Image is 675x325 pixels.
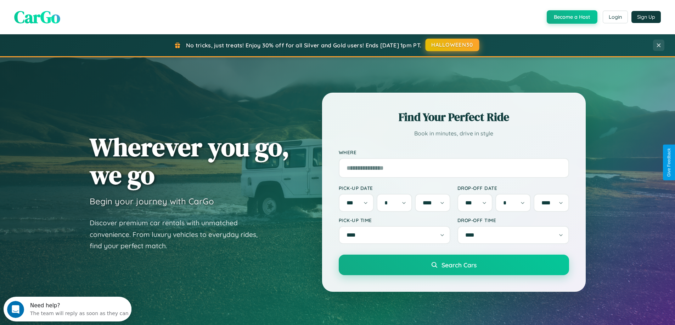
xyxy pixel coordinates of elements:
[4,297,131,321] iframe: Intercom live chat discovery launcher
[339,185,450,191] label: Pick-up Date
[27,12,125,19] div: The team will reply as soon as they can
[631,11,661,23] button: Sign Up
[3,3,132,22] div: Open Intercom Messenger
[339,109,569,125] h2: Find Your Perfect Ride
[90,217,267,252] p: Discover premium car rentals with unmatched convenience. From luxury vehicles to everyday rides, ...
[14,5,60,29] span: CarGo
[90,133,289,189] h1: Wherever you go, we go
[457,217,569,223] label: Drop-off Time
[27,6,125,12] div: Need help?
[90,196,214,207] h3: Begin your journey with CarGo
[339,255,569,275] button: Search Cars
[7,301,24,318] iframe: Intercom live chat
[457,185,569,191] label: Drop-off Date
[186,42,421,49] span: No tricks, just treats! Enjoy 30% off for all Silver and Gold users! Ends [DATE] 1pm PT.
[547,10,597,24] button: Become a Host
[339,128,569,139] p: Book in minutes, drive in style
[603,11,628,23] button: Login
[666,148,671,177] div: Give Feedback
[339,149,569,155] label: Where
[426,39,479,51] button: HALLOWEEN30
[339,217,450,223] label: Pick-up Time
[441,261,477,269] span: Search Cars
